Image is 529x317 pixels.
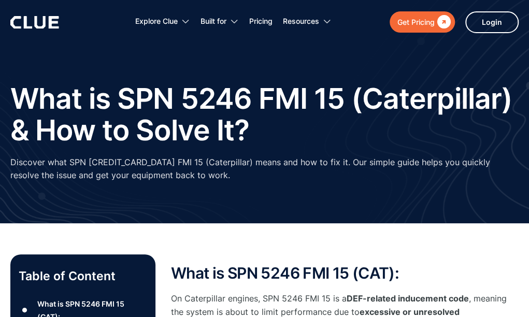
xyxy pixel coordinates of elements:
a: Pricing [249,5,273,38]
a: Login [465,11,519,33]
div:  [435,16,451,28]
div: Get Pricing [397,16,435,28]
h1: What is SPN 5246 FMI 15 (Caterpillar) & How to Solve It? [10,83,519,146]
a: Get Pricing [390,11,455,33]
h2: What is SPN 5246 FMI 15 (CAT): [171,265,519,282]
div: Explore Clue [135,5,190,38]
p: Table of Content [19,268,147,284]
div: Built for [201,5,226,38]
div: Resources [283,5,319,38]
div: Resources [283,5,332,38]
strong: DEF-related inducement code [347,293,469,304]
div: Explore Clue [135,5,178,38]
div: Built for [201,5,239,38]
p: Discover what SPN [CREDIT_CARD_DATA] FMI 15 (Caterpillar) means and how to fix it. Our simple gui... [10,156,519,182]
